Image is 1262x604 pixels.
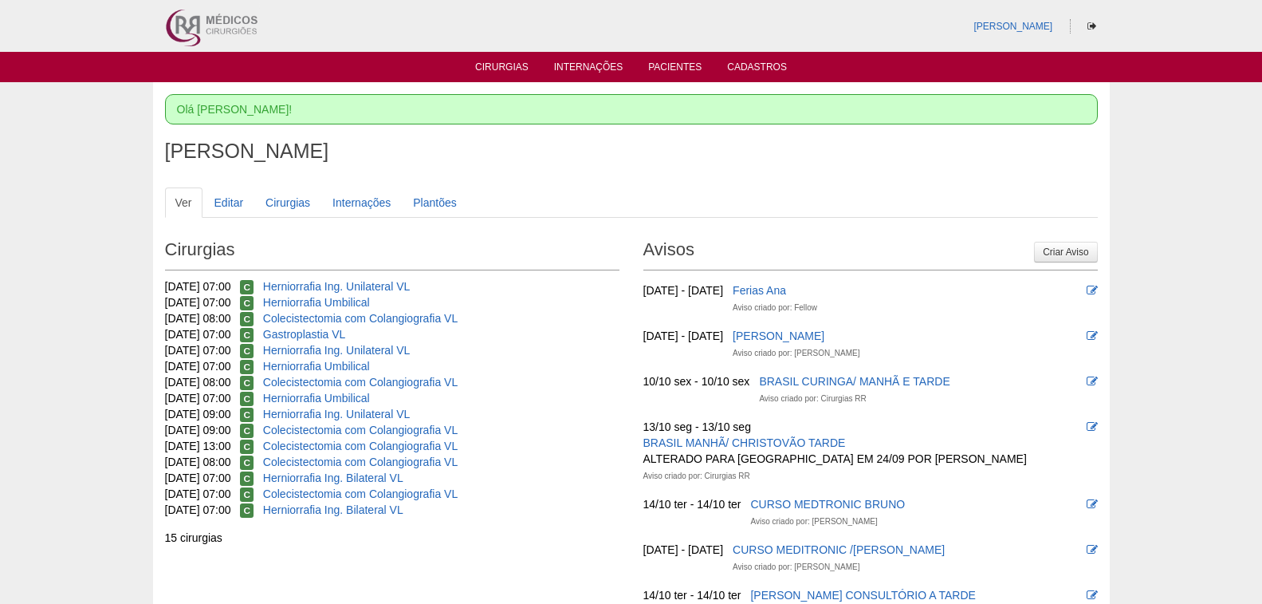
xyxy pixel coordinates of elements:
span: [DATE] 08:00 [165,456,231,468]
span: [DATE] 09:00 [165,424,231,436]
div: [DATE] - [DATE] [643,328,724,344]
h1: [PERSON_NAME] [165,141,1098,161]
div: Aviso criado por: Cirurgias RR [643,468,750,484]
a: Herniorrafia Ing. Bilateral VL [263,472,403,484]
a: Cirurgias [475,61,529,77]
a: Herniorrafia Ing. Unilateral VL [263,344,410,357]
a: Herniorrafia Umbilical [263,360,370,373]
i: Editar [1087,499,1098,510]
h2: Cirurgias [165,234,619,270]
div: 10/10 sex - 10/10 sex [643,373,750,389]
div: Aviso criado por: Fellow [733,300,817,316]
a: Colecistectomia com Colangiografia VL [263,456,458,468]
a: Herniorrafia Umbilical [263,392,370,405]
a: Colecistectomia com Colangiografia VL [263,312,458,325]
span: Confirmada [240,344,254,358]
span: Confirmada [240,376,254,390]
span: [DATE] 09:00 [165,408,231,420]
span: [DATE] 07:00 [165,328,231,341]
i: Editar [1087,590,1098,601]
i: Sair [1087,22,1096,31]
i: Editar [1087,376,1098,387]
a: Herniorrafia Ing. Unilateral VL [263,408,410,420]
div: [DATE] - [DATE] [643,542,724,558]
div: Aviso criado por: [PERSON_NAME] [733,559,859,575]
div: 13/10 seg - 13/10 seg [643,419,751,435]
span: Confirmada [240,424,254,438]
a: Internações [554,61,623,77]
a: Cirurgias [255,188,320,218]
a: Pacientes [648,61,702,77]
a: CURSO MEDITRONIC /[PERSON_NAME] [733,543,945,556]
span: Confirmada [240,296,254,310]
span: [DATE] 08:00 [165,376,231,389]
span: [DATE] 07:00 [165,280,231,293]
span: [DATE] 07:00 [165,503,231,516]
div: 14/10 ter - 14/10 ter [643,587,741,603]
a: Criar Aviso [1034,242,1097,263]
span: Confirmada [240,440,254,454]
a: CURSO MEDTRONIC BRUNO [750,498,905,511]
i: Editar [1087,330,1098,341]
span: [DATE] 08:00 [165,312,231,325]
span: [DATE] 07:00 [165,488,231,500]
a: Herniorrafia Ing. Unilateral VL [263,280,410,293]
div: [DATE] - [DATE] [643,282,724,298]
span: Confirmada [240,280,254,294]
span: Confirmada [240,472,254,486]
span: [DATE] 13:00 [165,440,231,452]
a: Plantões [403,188,466,218]
div: 14/10 ter - 14/10 ter [643,496,741,512]
span: [DATE] 07:00 [165,296,231,309]
a: Colecistectomia com Colangiografia VL [263,424,458,436]
div: ALTERADO PARA [GEOGRAPHIC_DATA] EM 24/09 POR [PERSON_NAME] [643,451,1027,467]
a: Ver [165,188,202,218]
i: Editar [1087,285,1098,296]
div: Aviso criado por: [PERSON_NAME] [750,514,877,530]
a: BRASIL CURINGA/ MANHÃ E TARDE [759,375,949,388]
a: Colecistectomia com Colangiografia VL [263,440,458,452]
span: Confirmada [240,503,254,518]
i: Editar [1087,421,1098,432]
span: [DATE] 07:00 [165,392,231,405]
i: Editar [1087,544,1098,555]
div: Aviso criado por: Cirurgias RR [759,391,866,407]
a: [PERSON_NAME] [733,330,824,342]
div: Olá [PERSON_NAME]! [165,94,1098,124]
a: BRASIL MANHÃ/ CHRISTOVÃO TARDE [643,436,846,449]
div: Aviso criado por: [PERSON_NAME] [733,345,859,361]
a: Herniorrafia Umbilical [263,296,370,309]
a: [PERSON_NAME] CONSULTÓRIO A TARDE [750,589,975,602]
span: [DATE] 07:00 [165,344,231,357]
span: Confirmada [240,456,254,470]
span: [DATE] 07:00 [165,472,231,484]
a: Gastroplastia VL [263,328,346,341]
a: Editar [204,188,254,218]
span: [DATE] 07:00 [165,360,231,373]
a: Cadastros [727,61,787,77]
a: Internações [322,188,401,218]
span: Confirmada [240,360,254,374]
div: 15 cirurgias [165,530,619,546]
a: Herniorrafia Ing. Bilateral VL [263,503,403,516]
span: Confirmada [240,312,254,326]
span: Confirmada [240,328,254,342]
a: Colecistectomia com Colangiografia VL [263,376,458,389]
a: Ferias Ana [733,284,786,297]
a: Colecistectomia com Colangiografia VL [263,488,458,500]
h2: Avisos [643,234,1098,270]
span: Confirmada [240,488,254,502]
a: [PERSON_NAME] [973,21,1052,32]
span: Confirmada [240,408,254,422]
span: Confirmada [240,392,254,406]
